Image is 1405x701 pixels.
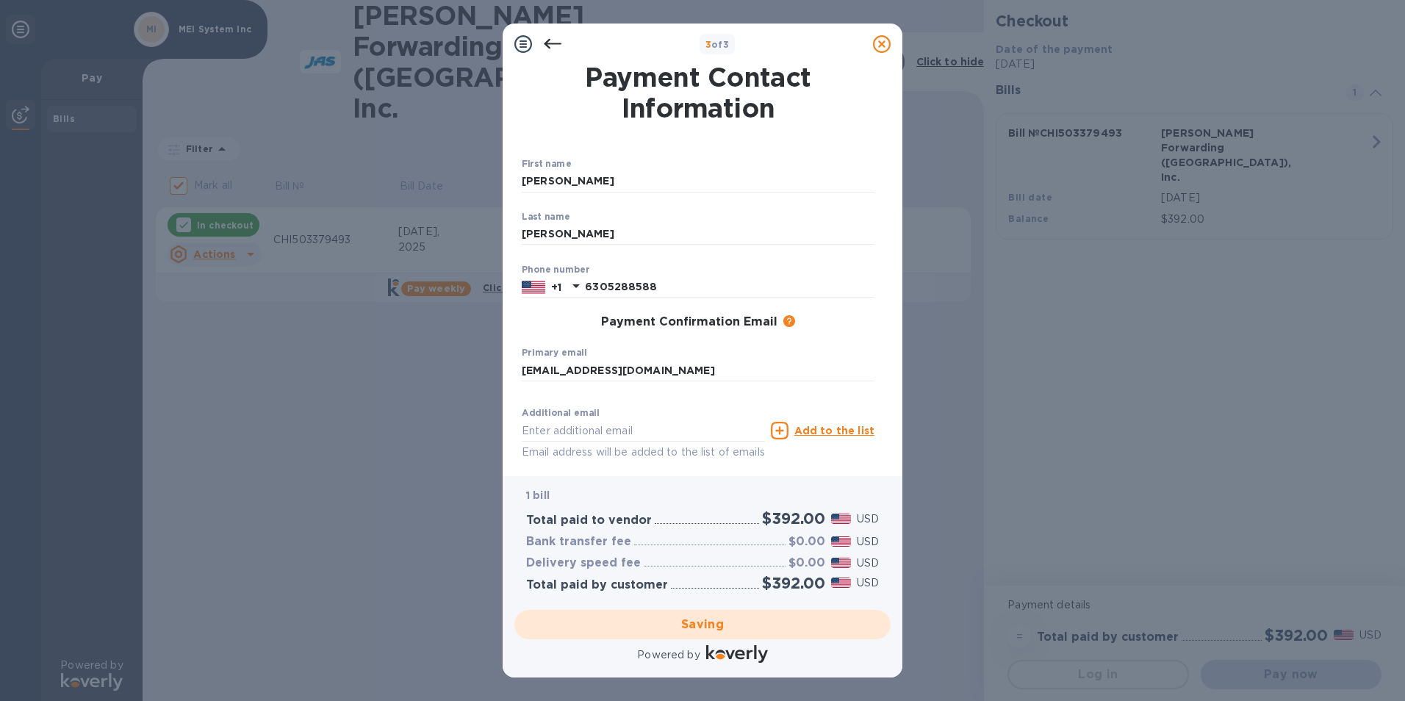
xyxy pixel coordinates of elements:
input: Enter your first name [522,170,874,193]
label: Primary email [522,349,587,358]
h3: Payment Confirmation Email [601,315,777,329]
u: Add to the list [794,425,874,436]
label: Last name [522,212,570,221]
p: Powered by [637,647,700,663]
img: USD [831,558,851,568]
h3: $0.00 [788,535,825,549]
b: of 3 [705,39,730,50]
p: Email address will be added to the list of emails [522,444,765,461]
p: USD [857,534,879,550]
input: Enter your primary email [522,359,874,381]
p: USD [857,575,879,591]
p: USD [857,556,879,571]
h3: Delivery speed fee [526,556,641,570]
h3: Total paid by customer [526,578,668,592]
label: Additional email [522,409,600,418]
b: 1 bill [526,489,550,501]
img: USD [831,578,851,588]
h3: $0.00 [788,556,825,570]
label: First name [522,160,571,169]
span: 3 [705,39,711,50]
input: Enter your phone number [585,276,874,298]
h2: $392.00 [762,574,825,592]
h2: $392.00 [762,509,825,528]
img: US [522,279,545,295]
label: Phone number [522,265,589,274]
p: USD [857,511,879,527]
h3: Bank transfer fee [526,535,631,549]
input: Enter your last name [522,223,874,245]
img: USD [831,514,851,524]
h3: Total paid to vendor [526,514,652,528]
p: +1 [551,280,561,295]
h1: Payment Contact Information [522,62,874,123]
input: Enter additional email [522,420,765,442]
img: USD [831,536,851,547]
img: Logo [706,645,768,663]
